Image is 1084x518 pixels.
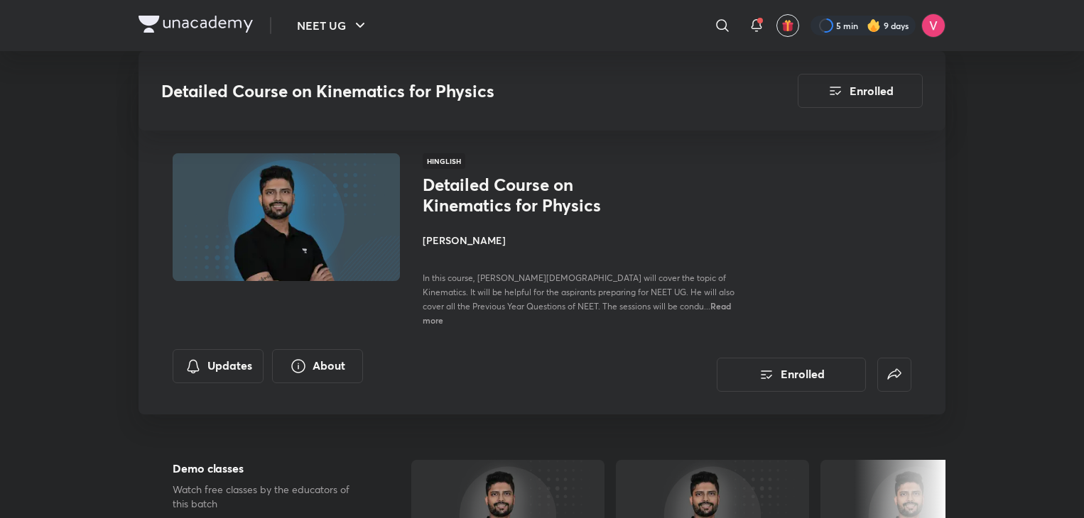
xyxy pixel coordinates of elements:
[173,460,366,477] h5: Demo classes
[423,272,735,312] span: In this course, [PERSON_NAME][DEMOGRAPHIC_DATA] will cover the topic of Kinematics. It will be he...
[161,81,717,101] h3: Detailed Course on Kinematics for Physics
[423,175,655,216] h1: Detailed Course on Kinematics for Physics
[423,300,731,326] span: Read more
[272,349,363,383] button: About
[921,13,945,38] img: Vishwa Desai
[877,358,911,392] button: false
[170,152,402,282] img: Thumbnail
[867,18,881,33] img: streak
[173,349,264,383] button: Updates
[288,11,377,40] button: NEET UG
[139,16,253,36] a: Company Logo
[423,153,465,169] span: Hinglish
[139,16,253,33] img: Company Logo
[781,19,794,32] img: avatar
[423,233,741,248] h4: [PERSON_NAME]
[776,14,799,37] button: avatar
[173,483,366,511] p: Watch free classes by the educators of this batch
[798,74,923,108] button: Enrolled
[717,358,866,392] button: Enrolled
